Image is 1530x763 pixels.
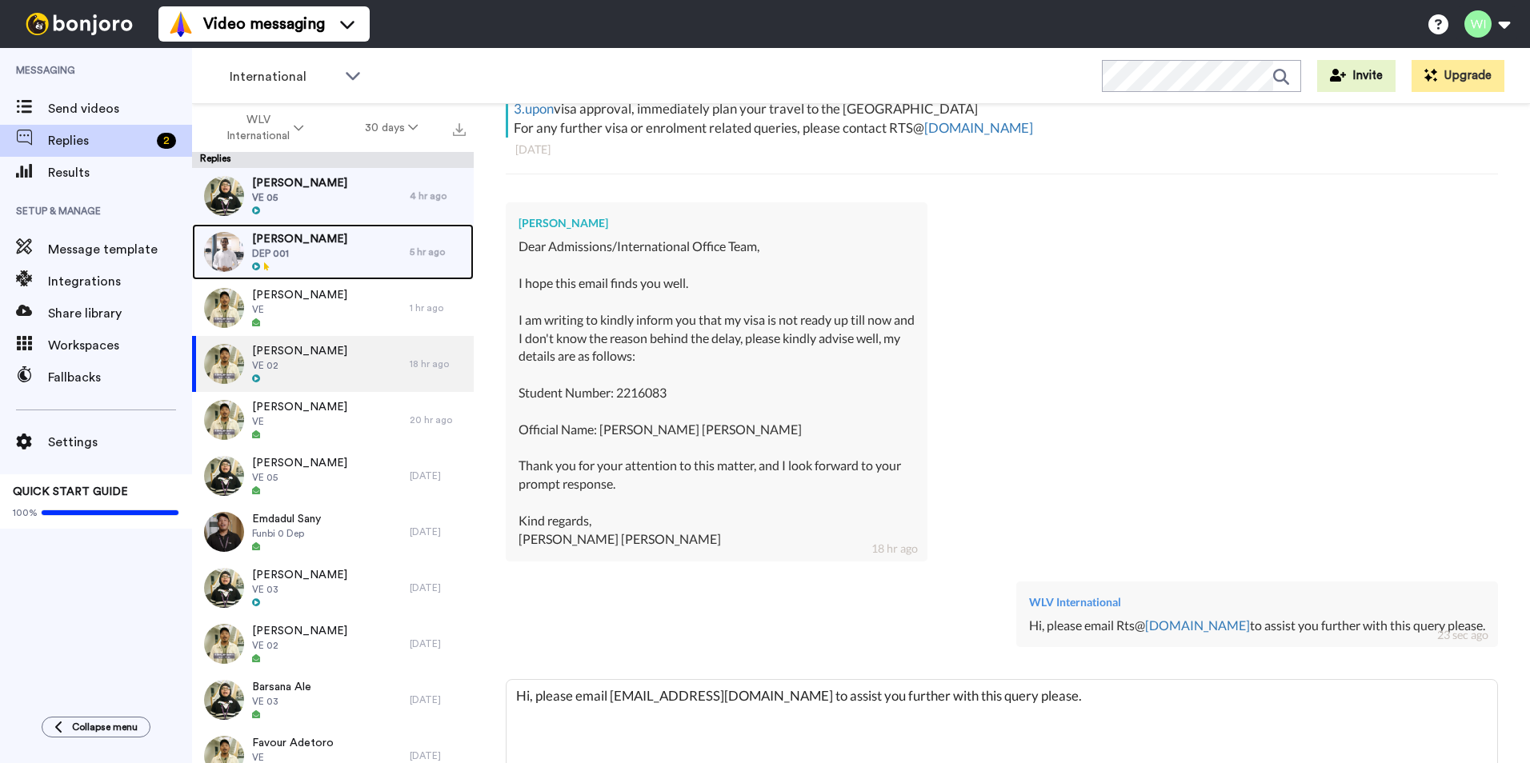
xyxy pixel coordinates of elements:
span: Settings [48,433,192,452]
span: VE [252,303,347,316]
button: 30 days [334,114,449,142]
div: Dear Admissions/International Office Team, I hope this email finds you well. I am writing to kind... [519,238,915,548]
button: WLV International [195,106,334,150]
div: 4 hr ago [410,190,466,202]
img: 3b0f23e1-f7ea-418d-8c31-bf6d72df9965-thumb.jpg [204,512,244,552]
span: Replies [48,131,150,150]
img: 62ddf3be-d088-421e-bd24-cb50b731b943-thumb.jpg [204,624,244,664]
span: WLV International [226,112,290,144]
img: c5771198-484c-41a4-a086-442532575777-thumb.jpg [204,456,244,496]
div: 18 hr ago [871,541,918,557]
div: [DATE] [410,469,466,482]
span: [PERSON_NAME] [252,287,347,303]
div: [DATE] [410,525,466,538]
img: vm-color.svg [168,11,194,37]
div: [DATE] [410,693,466,706]
div: [DATE] [515,142,1488,158]
span: VE 05 [252,191,347,204]
div: Hi, please email Rts@ to assist you further with this query please. [1029,617,1485,635]
span: Funbi 0 Dep [252,527,321,540]
img: 22e093ee-6621-4089-9a64-2bb4a3293c61-thumb.jpg [204,568,244,608]
span: VE 02 [252,639,347,652]
span: [PERSON_NAME] [252,455,347,471]
a: [DOMAIN_NAME] [1145,617,1250,633]
button: Upgrade [1412,60,1504,92]
div: [DATE] [410,637,466,650]
span: VE 03 [252,583,347,596]
span: [PERSON_NAME] [252,399,347,415]
div: 5 hr ago [410,246,466,258]
span: VE 03 [252,695,311,708]
span: QUICK START GUIDE [13,486,128,497]
button: Collapse menu [42,717,150,737]
span: VE [252,415,347,428]
span: VE 05 [252,471,347,484]
span: Results [48,163,192,182]
a: 3.upon [514,100,554,117]
a: [PERSON_NAME]VE 05[DATE] [192,448,474,504]
div: 23 sec ago [1437,627,1488,643]
span: Video messaging [203,13,325,35]
span: International [230,67,337,86]
span: [PERSON_NAME] [252,231,347,247]
div: [PERSON_NAME] [519,215,915,231]
span: DEP 001 [252,247,347,260]
img: 22e093ee-6621-4089-9a64-2bb4a3293c61-thumb.jpg [204,680,244,720]
span: [PERSON_NAME] [252,623,347,639]
a: [PERSON_NAME]VE 054 hr ago [192,168,474,224]
div: 2 [157,133,176,149]
img: 96206b34-541a-47b1-987b-93f7214ccb4b-thumb.jpg [204,232,244,272]
span: VE 02 [252,359,347,372]
div: 1 hr ago [410,302,466,314]
a: [PERSON_NAME]VE20 hr ago [192,392,474,448]
span: Favour Adetoro [252,735,334,751]
a: Emdadul SanyFunbi 0 Dep[DATE] [192,504,474,560]
span: Fallbacks [48,368,192,387]
a: Barsana AleVE 03[DATE] [192,672,474,728]
img: bj-logo-header-white.svg [19,13,139,35]
div: Replies [192,152,474,168]
span: Collapse menu [72,721,138,733]
span: Share library [48,304,192,323]
img: 0cc72c79-68ed-4baf-8cc6-5d21b1eef70a-thumb.jpg [204,288,244,328]
div: [DATE] [410,749,466,762]
span: [PERSON_NAME] [252,343,347,359]
a: [DOMAIN_NAME] [924,119,1033,136]
span: [PERSON_NAME] [252,175,347,191]
button: Invite [1317,60,1396,92]
div: [DATE] [410,581,466,594]
img: export.svg [453,123,466,136]
img: fe099ae8-6a25-44c7-a911-3ed0677335fc-thumb.jpg [204,400,244,440]
a: [PERSON_NAME]DEP 0015 hr ago [192,224,474,280]
span: Emdadul Sany [252,511,321,527]
img: 62ddf3be-d088-421e-bd24-cb50b731b943-thumb.jpg [204,344,244,384]
a: [PERSON_NAME]VE1 hr ago [192,280,474,336]
span: Message template [48,240,192,259]
button: Export all results that match these filters now. [448,116,471,140]
span: 100% [13,506,38,519]
span: Barsana Ale [252,679,311,695]
a: [PERSON_NAME]VE 0218 hr ago [192,336,474,392]
span: Workspaces [48,336,192,355]
span: [PERSON_NAME] [252,567,347,583]
img: c5771198-484c-41a4-a086-442532575777-thumb.jpg [204,176,244,216]
div: 18 hr ago [410,358,466,370]
div: WLV International [1029,594,1485,610]
span: Send videos [48,99,192,118]
div: 20 hr ago [410,413,466,426]
a: [PERSON_NAME]VE 02[DATE] [192,616,474,672]
span: Integrations [48,272,192,291]
a: [PERSON_NAME]VE 03[DATE] [192,560,474,616]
